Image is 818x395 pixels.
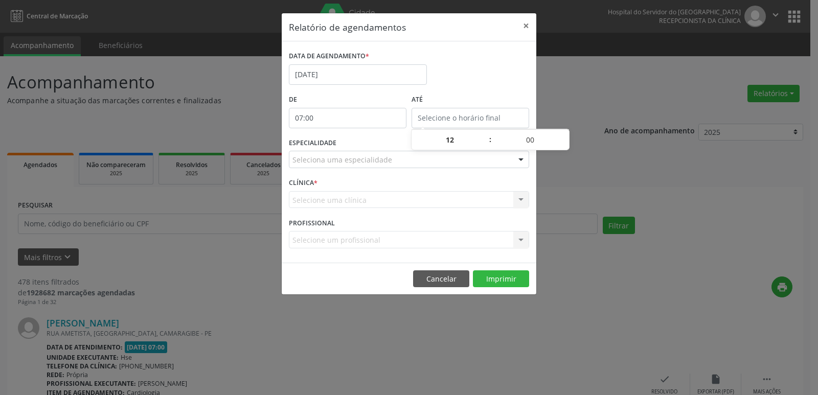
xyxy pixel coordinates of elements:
label: PROFISSIONAL [289,215,335,231]
label: DATA DE AGENDAMENTO [289,49,369,64]
button: Close [516,13,536,38]
span: Seleciona uma especialidade [292,154,392,165]
input: Selecione o horário final [412,108,529,128]
label: CLÍNICA [289,175,317,191]
button: Cancelar [413,270,469,288]
button: Imprimir [473,270,529,288]
input: Selecione uma data ou intervalo [289,64,427,85]
label: ATÉ [412,92,529,108]
input: Selecione o horário inicial [289,108,406,128]
h5: Relatório de agendamentos [289,20,406,34]
label: ESPECIALIDADE [289,135,336,151]
input: Minute [492,130,569,150]
label: De [289,92,406,108]
span: : [489,129,492,150]
input: Hour [412,130,489,150]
